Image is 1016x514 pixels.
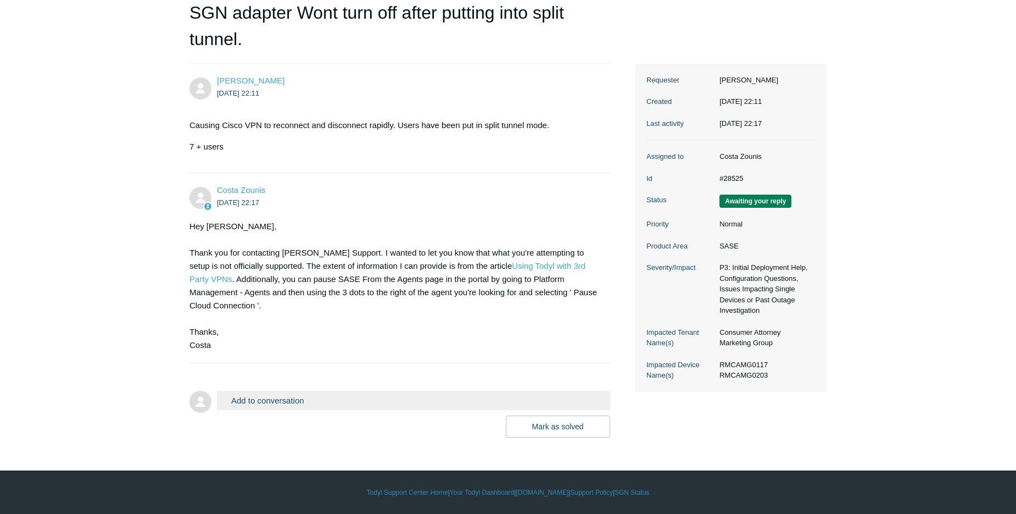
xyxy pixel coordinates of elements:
button: Mark as solved [506,416,610,438]
dt: Created [646,96,714,107]
span: Aaron Argiropoulos [217,76,284,85]
p: Causing Cisco VPN to reconnect and disconnect rapidly. Users have been put in split tunnel mode. [189,119,599,132]
dd: SASE [714,241,816,252]
dd: RMCAMG0117 RMCAMG0203 [714,360,816,381]
button: Add to conversation [217,391,610,410]
dt: Last activity [646,118,714,129]
dd: P3: Initial Deployment Help, Configuration Questions, Issues Impacting Single Devices or Past Out... [714,262,816,316]
a: [PERSON_NAME] [217,76,284,85]
dt: Status [646,195,714,206]
dt: Severity/Impact [646,262,714,273]
dt: Impacted Tenant Name(s) [646,327,714,349]
dt: Product Area [646,241,714,252]
a: Costa Zounis [217,185,265,195]
a: Your Todyl Dashboard [450,488,514,498]
a: [DOMAIN_NAME] [516,488,568,498]
dd: Consumer Attorney Marketing Group [714,327,816,349]
div: Hey [PERSON_NAME], Thank you for contacting [PERSON_NAME] Support. I wanted to let you know that ... [189,220,599,352]
dt: Assigned to [646,151,714,162]
div: | | | | [189,488,827,498]
time: 2025-09-29T22:17:39+00:00 [719,119,762,128]
dt: Requester [646,75,714,86]
dd: #28525 [714,173,816,184]
a: Todyl Support Center Home [367,488,448,498]
dt: Id [646,173,714,184]
dd: Costa Zounis [714,151,816,162]
time: 2025-09-29T22:11:36Z [217,89,259,97]
time: 2025-09-29T22:17:37Z [217,198,259,207]
dt: Impacted Device Name(s) [646,360,714,381]
dd: [PERSON_NAME] [714,75,816,86]
p: 7 + users [189,140,599,153]
a: SGN Status [615,488,649,498]
a: Support Policy [571,488,613,498]
dd: Normal [714,219,816,230]
dt: Priority [646,219,714,230]
time: 2025-09-29T22:11:36+00:00 [719,97,762,106]
a: Using Todyl with 3rd Party VPNs [189,261,585,284]
span: We are waiting for you to respond [719,195,791,208]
